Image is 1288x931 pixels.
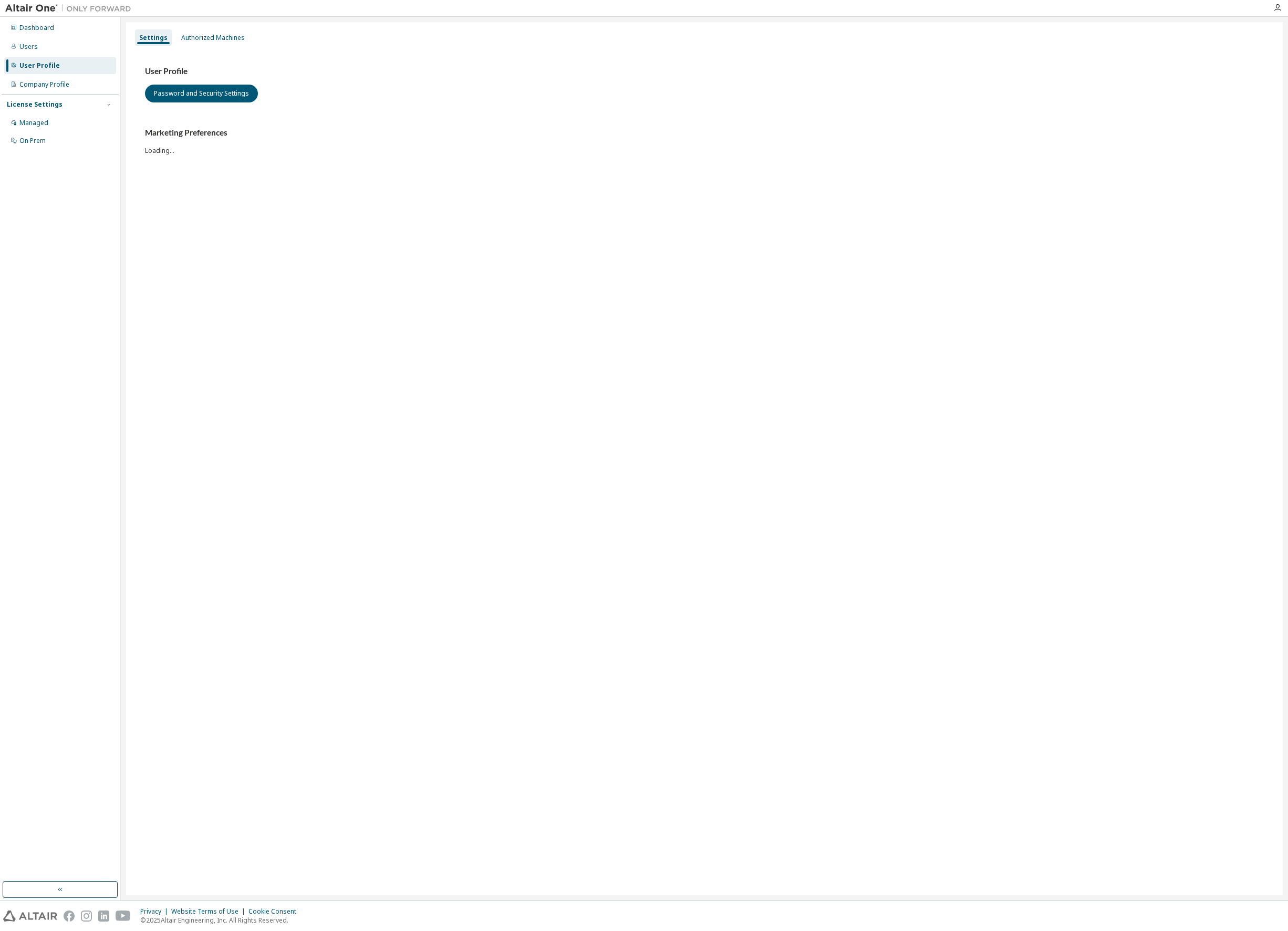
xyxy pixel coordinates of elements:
img: instagram.svg [81,911,92,922]
div: Settings [139,34,168,42]
div: Cookie Consent [248,907,303,916]
div: On Prem [19,137,46,145]
img: altair_logo.svg [3,911,57,922]
p: © 2025 Altair Engineering, Inc. All Rights Reserved. [140,916,303,925]
div: Privacy [140,907,171,916]
div: Dashboard [19,24,54,32]
img: Altair One [5,3,137,14]
h3: User Profile [145,66,1264,77]
div: License Settings [7,100,63,109]
button: Password and Security Settings [145,85,258,102]
div: Website Terms of Use [171,907,248,916]
div: Loading... [145,128,1264,154]
div: Managed [19,119,48,127]
img: facebook.svg [64,911,75,922]
img: linkedin.svg [98,911,109,922]
div: User Profile [19,61,60,70]
h3: Marketing Preferences [145,128,1264,138]
div: Company Profile [19,80,69,89]
img: youtube.svg [116,911,131,922]
div: Users [19,43,38,51]
div: Authorized Machines [181,34,245,42]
